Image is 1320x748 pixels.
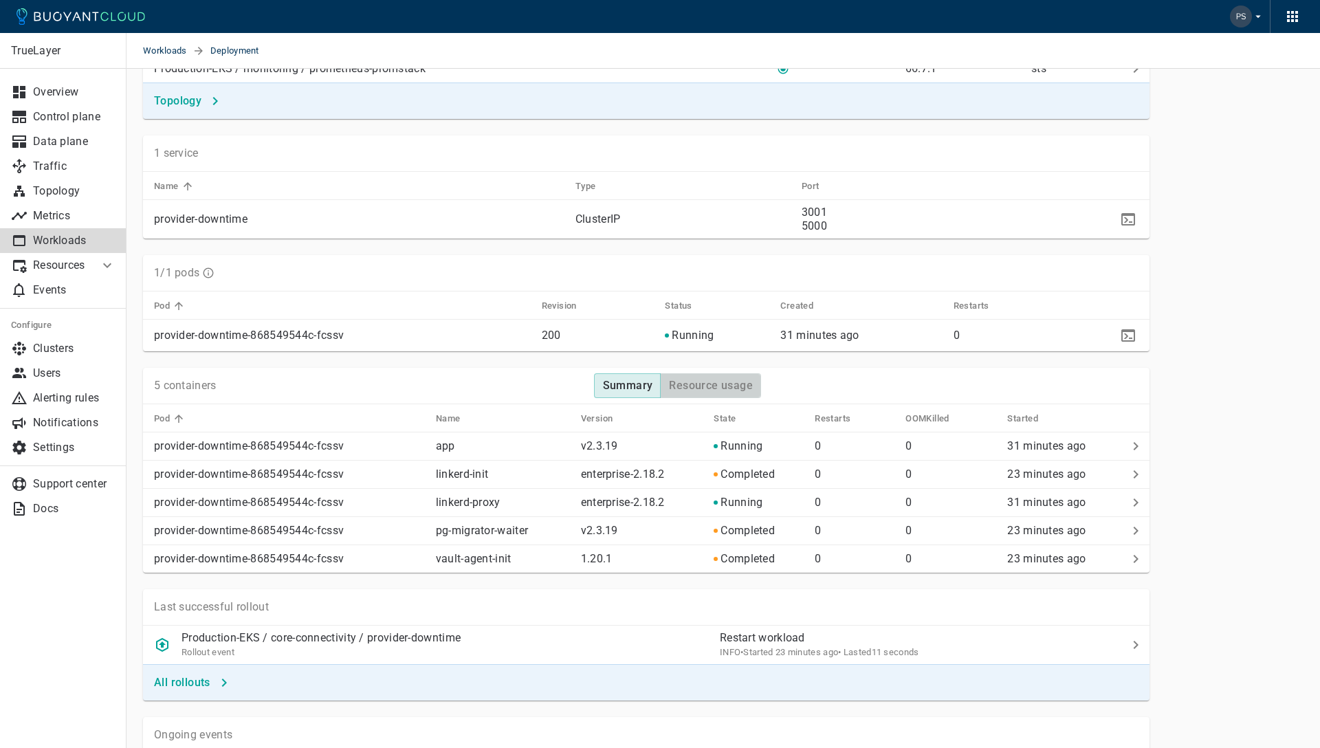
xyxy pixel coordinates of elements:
span: Version [581,412,631,425]
h5: Started [1007,413,1038,424]
p: provider-downtime-868549544c-fcssv [154,524,425,538]
p: v2.3.19 [581,439,618,452]
p: 200 [542,329,654,342]
span: INFO [720,647,740,657]
h5: Status [665,300,692,311]
h5: Version [581,413,613,424]
p: Overview [33,85,115,99]
span: OOMKilled [905,412,967,425]
relative-time: 31 minutes ago [780,329,859,342]
p: Data plane [33,135,115,148]
p: 0 [954,329,1068,342]
span: Fri, 19 Sep 2025 10:18:42 BST / Fri, 19 Sep 2025 09:18:42 UTC [1007,439,1086,452]
p: Topology [33,184,115,198]
p: 0 [905,496,996,509]
p: enterprise-2.18.2 [581,496,665,509]
span: Fri, 19 Sep 2025 10:26:20 BST / Fri, 19 Sep 2025 09:26:20 UTC [1007,524,1086,537]
p: 0 [815,552,894,566]
p: Completed [720,467,775,481]
p: app [436,439,570,453]
span: • Lasted 11 seconds [838,647,918,657]
span: Fri, 19 Sep 2025 10:26:42 BST / Fri, 19 Sep 2025 09:26:42 UTC [740,647,838,657]
a: All rollouts [148,675,235,688]
p: Resources [33,258,88,272]
p: linkerd-init [436,467,570,481]
p: provider-downtime-868549544c-fcssv [154,552,425,566]
relative-time: 23 minutes ago [1007,524,1086,537]
h5: Pod [154,300,170,311]
span: Deployment [210,33,276,69]
p: Clusters [33,342,115,355]
p: 0 [905,524,996,538]
p: 0 [815,439,894,453]
span: Pod [154,300,188,312]
span: Name [154,180,197,192]
p: 1 service [154,146,199,160]
h5: Type [575,181,596,192]
p: 1.20.1 [581,552,613,565]
p: sts [1031,62,1122,76]
h5: Restarts [815,413,850,424]
span: Restarts [954,300,1007,312]
p: 0 [905,552,996,566]
p: v2.3.19 [581,524,618,537]
p: Production-EKS / monitoring / prometheus-promstack [154,62,426,76]
span: kubectl -n core-connectivity describe po/provider-downtime-868549544c-fcssv [1118,329,1138,340]
span: Port [802,180,837,192]
h4: Summary [603,379,653,393]
p: 3001 [802,206,978,219]
p: Events [33,283,115,297]
p: Docs [33,502,115,516]
span: Fri, 19 Sep 2025 10:26:20 BST / Fri, 19 Sep 2025 09:26:20 UTC [1007,552,1086,565]
relative-time: 31 minutes ago [1007,496,1086,509]
a: Topology [148,89,226,113]
p: 0 [815,496,894,509]
h5: Name [154,181,179,192]
p: 5000 [802,219,978,233]
span: Type [575,180,614,192]
p: 66.7.1 [905,62,937,75]
p: Restart workload [720,631,1083,645]
span: Restarts [815,412,868,425]
p: provider-downtime [154,212,564,226]
relative-time: 23 minutes ago [1007,552,1086,565]
p: Control plane [33,110,115,124]
p: Notifications [33,416,115,430]
p: pg-migrator-waiter [436,524,570,538]
span: Started [1007,412,1056,425]
p: Settings [33,441,115,454]
span: Pod [154,412,188,425]
span: Fri, 19 Sep 2025 10:26:20 BST / Fri, 19 Sep 2025 09:26:20 UTC [1007,467,1086,481]
p: ClusterIP [575,212,791,226]
h5: Pod [154,413,170,424]
h5: Revision [542,300,577,311]
p: linkerd-proxy [436,496,570,509]
p: Running [720,496,762,509]
p: Workloads [33,234,115,247]
a: Workloads [143,33,192,69]
h5: State [714,413,736,424]
img: Patrik Singer [1230,5,1252,27]
p: 0 [905,439,996,453]
p: Running [720,439,762,453]
relative-time: 23 minutes ago [1007,467,1086,481]
h5: Port [802,181,819,192]
p: TrueLayer [11,44,115,58]
p: Traffic [33,159,115,173]
span: Revision [542,300,595,312]
p: provider-downtime-868549544c-fcssv [154,467,425,481]
p: Ongoing events [154,728,232,742]
button: Summary [594,373,661,398]
h4: Topology [154,94,201,108]
span: State [714,412,753,425]
p: Completed [720,524,775,538]
svg: Running pods in current release / Expected pods [202,267,214,279]
p: 0 [905,467,996,481]
p: 0 [815,524,894,538]
h5: OOMKilled [905,413,949,424]
button: All rollouts [148,670,235,695]
span: Name [436,412,478,425]
span: Fri, 19 Sep 2025 10:18:34 BST / Fri, 19 Sep 2025 09:18:34 UTC [1007,496,1086,509]
h5: Configure [11,320,115,331]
